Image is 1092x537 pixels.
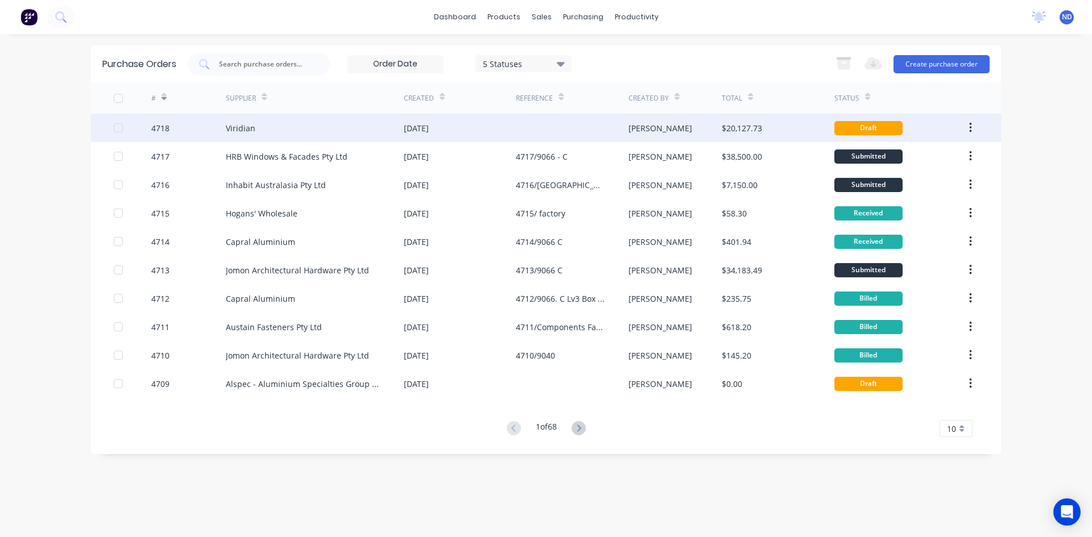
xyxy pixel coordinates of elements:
div: Reference [516,93,553,103]
div: Submitted [834,178,903,192]
div: Inhabit Australasia Pty Ltd [226,179,326,191]
div: Viridian [226,122,255,134]
div: # [151,93,156,103]
div: 4715 [151,207,169,219]
div: products [482,9,526,26]
div: HRB Windows & Facades Pty Ltd [226,151,348,163]
span: 10 [947,423,956,435]
div: $618.20 [722,321,751,333]
div: [DATE] [404,293,429,305]
div: Received [834,235,903,249]
div: [DATE] [404,207,429,219]
div: 4709 [151,378,169,390]
img: Factory [20,9,38,26]
div: 4712/9066. C Lv3 Box Section [516,293,605,305]
button: Create purchase order [894,55,990,73]
div: [DATE] [404,179,429,191]
div: Capral Aluminium [226,236,295,248]
div: 4714 [151,236,169,248]
div: Total [722,93,742,103]
div: 4718 [151,122,169,134]
div: [PERSON_NAME] [628,264,692,276]
div: Received [834,206,903,220]
div: Open Intercom Messenger [1053,498,1081,526]
div: productivity [609,9,664,26]
div: [PERSON_NAME] [628,236,692,248]
div: 4713/9066 C [516,264,562,276]
input: Search purchase orders... [218,59,312,70]
div: $235.75 [722,293,751,305]
div: 4713 [151,264,169,276]
div: [PERSON_NAME] [628,378,692,390]
div: $34,183.49 [722,264,762,276]
div: Created [404,93,434,103]
div: 4710/9040 [516,349,555,361]
div: 4716 [151,179,169,191]
div: $145.20 [722,349,751,361]
div: 4711/Components Factory [516,321,605,333]
div: Billed [834,348,903,363]
div: Billed [834,292,903,306]
div: Billed [834,320,903,334]
div: Alspec - Aluminium Specialties Group Pty Ltd [226,378,381,390]
div: $20,127.73 [722,122,762,134]
div: sales [526,9,557,26]
div: 4710 [151,349,169,361]
div: 4715/ factory [516,207,565,219]
input: Order Date [348,56,443,73]
div: 5 Statuses [483,57,564,69]
div: Hogans' Wholesale [226,207,297,219]
div: [DATE] [404,264,429,276]
div: 4716/[GEOGRAPHIC_DATA] [516,179,605,191]
div: [DATE] [404,378,429,390]
div: Austain Fasteners Pty Ltd [226,321,322,333]
div: [DATE] [404,349,429,361]
div: 4717 [151,151,169,163]
div: [PERSON_NAME] [628,179,692,191]
div: [DATE] [404,236,429,248]
div: $38,500.00 [722,151,762,163]
div: 4711 [151,321,169,333]
div: Draft [834,377,903,391]
div: Jomon Architectural Hardware Pty Ltd [226,264,369,276]
div: $401.94 [722,236,751,248]
div: [PERSON_NAME] [628,321,692,333]
div: Status [834,93,859,103]
div: [DATE] [404,321,429,333]
div: Purchase Orders [102,57,176,71]
div: Supplier [226,93,256,103]
div: Created By [628,93,669,103]
div: Capral Aluminium [226,293,295,305]
div: [PERSON_NAME] [628,122,692,134]
div: Submitted [834,263,903,277]
div: [PERSON_NAME] [628,151,692,163]
div: purchasing [557,9,609,26]
div: [PERSON_NAME] [628,207,692,219]
div: Submitted [834,149,903,164]
a: dashboard [428,9,482,26]
span: ND [1062,12,1072,22]
div: [DATE] [404,151,429,163]
div: Jomon Architectural Hardware Pty Ltd [226,349,369,361]
div: $7,150.00 [722,179,758,191]
div: [DATE] [404,122,429,134]
div: [PERSON_NAME] [628,293,692,305]
div: [PERSON_NAME] [628,349,692,361]
div: $0.00 [722,378,742,390]
div: 4714/9066 C [516,236,562,248]
div: 1 of 68 [536,421,557,437]
div: 4712 [151,293,169,305]
div: Draft [834,121,903,135]
div: $58.30 [722,207,747,219]
div: 4717/9066 - C [516,151,568,163]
